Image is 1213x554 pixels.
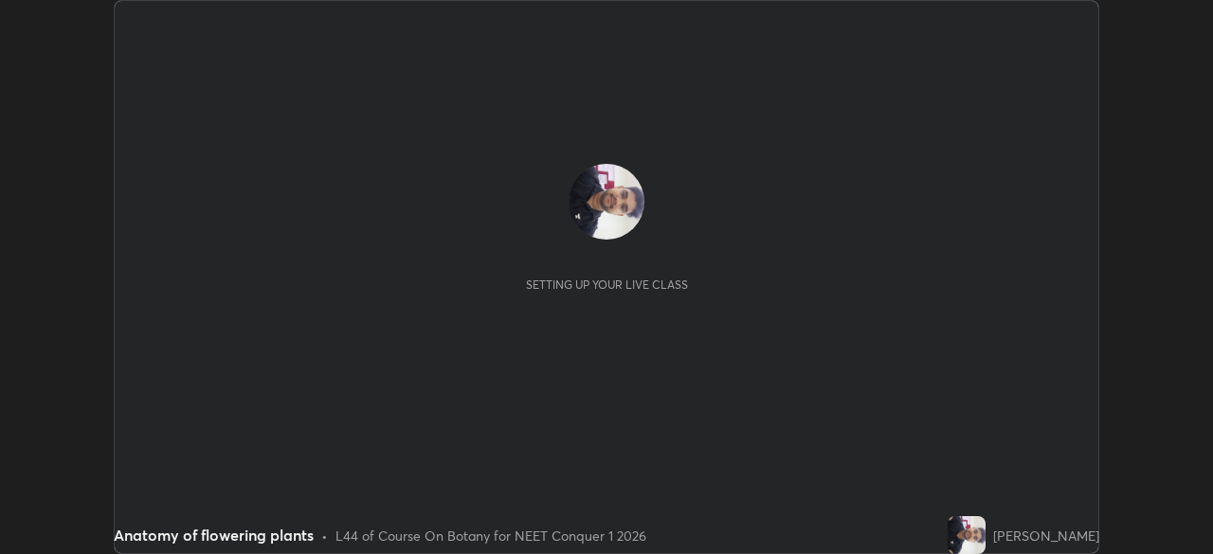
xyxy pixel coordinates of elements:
[114,524,314,546] div: Anatomy of flowering plants
[948,516,986,554] img: 736025e921674e2abaf8bd4c02bac161.jpg
[321,526,328,545] div: •
[993,526,1099,545] div: [PERSON_NAME]
[335,526,646,545] div: L44 of Course On Botany for NEET Conquer 1 2026
[526,277,688,292] div: Setting up your live class
[569,164,644,240] img: 736025e921674e2abaf8bd4c02bac161.jpg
